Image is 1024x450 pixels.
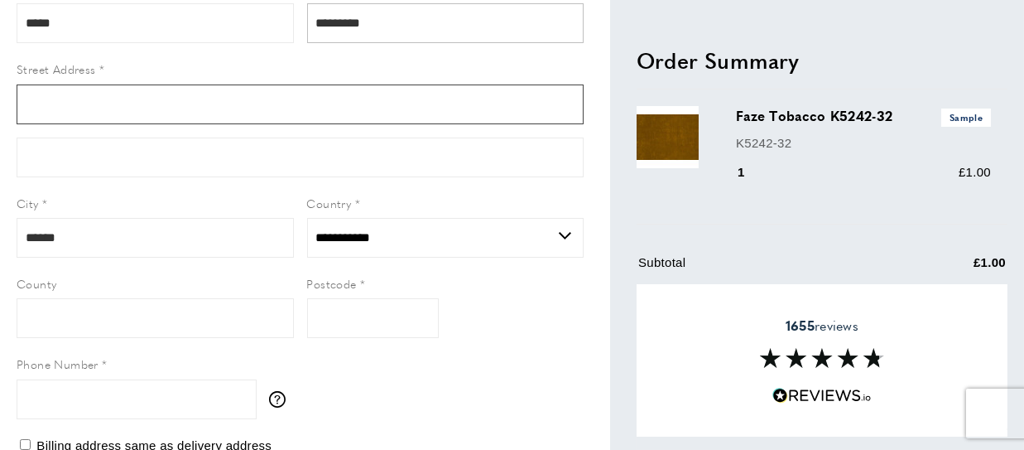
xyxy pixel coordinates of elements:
[307,195,352,211] span: Country
[941,109,991,126] span: Sample
[20,439,31,450] input: Billing address same as delivery address
[17,356,99,372] span: Phone Number
[637,106,699,168] img: Faze Tobacco K5242-32
[772,388,872,404] img: Reviews.io 5 stars
[892,253,1006,285] td: £1.00
[637,45,1007,75] h2: Order Summary
[269,391,294,408] button: More information
[17,60,96,77] span: Street Address
[307,275,357,292] span: Postcode
[959,165,991,179] span: £1.00
[736,133,991,152] p: K5242-32
[17,195,39,211] span: City
[736,106,991,126] h3: Faze Tobacco K5242-32
[786,317,858,334] span: reviews
[17,275,56,292] span: County
[736,162,768,182] div: 1
[638,253,890,285] td: Subtotal
[760,348,884,368] img: Reviews section
[786,316,815,335] strong: 1655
